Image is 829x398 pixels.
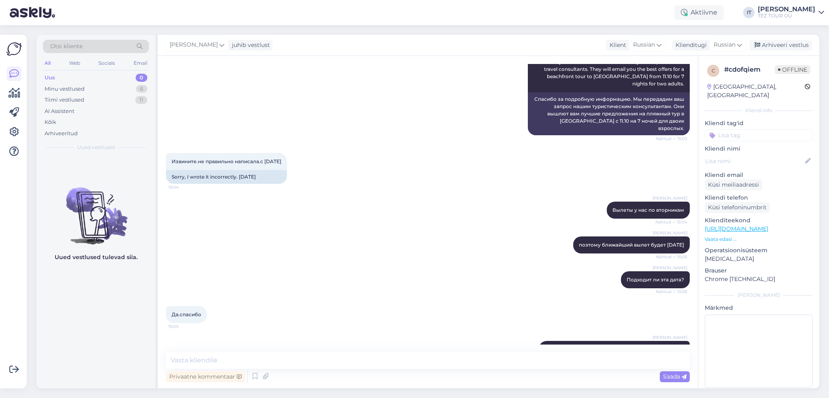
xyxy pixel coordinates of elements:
[77,144,115,151] span: Uued vestlused
[528,92,690,135] div: Спасибо за подробную информацию. Мы передадим ваш запрос нашим туристическим консультантам. Они в...
[743,7,755,18] div: IT
[135,96,147,104] div: 11
[705,225,768,232] a: [URL][DOMAIN_NAME]
[45,74,55,82] div: Uus
[663,373,687,380] span: Saada
[136,85,147,93] div: 6
[705,194,813,202] p: Kliendi telefon
[6,41,22,57] img: Askly Logo
[705,304,813,312] p: Märkmed
[705,292,813,299] div: [PERSON_NAME]
[627,277,684,283] span: Подходит ли эта дата?
[705,266,813,275] p: Brauser
[579,242,684,248] span: поэтому ближайший вылет будет [DATE]
[705,275,813,283] p: Chrome [TECHNICAL_ID]
[97,58,117,68] div: Socials
[229,41,270,49] div: juhib vestlust
[55,253,138,262] p: Uued vestlused tulevad siia.
[705,129,813,141] input: Lisa tag
[43,58,52,68] div: All
[653,265,687,271] span: [PERSON_NAME]
[705,171,813,179] p: Kliendi email
[705,216,813,225] p: Klienditeekond
[633,40,655,49] span: Russian
[168,324,199,330] span: 15:05
[655,219,687,225] span: Nähtud ✓ 15:04
[758,6,815,13] div: [PERSON_NAME]
[775,65,810,74] span: Offline
[707,83,805,100] div: [GEOGRAPHIC_DATA], [GEOGRAPHIC_DATA]
[50,42,83,51] span: Otsi kliente
[172,158,281,164] span: Извините.не правильно написала.с [DATE]
[705,145,813,153] p: Kliendi nimi
[705,255,813,263] p: [MEDICAL_DATA]
[724,65,775,74] div: # cdofqiem
[653,195,687,201] span: [PERSON_NAME]
[656,136,687,142] span: Nähtud ✓ 15:03
[653,230,687,236] span: [PERSON_NAME]
[712,68,715,74] span: c
[758,6,824,19] a: [PERSON_NAME]TEZ TOUR OÜ
[612,207,684,213] span: Вылеты у нас по вторникам
[750,40,812,51] div: Arhiveeri vestlus
[45,118,56,126] div: Kõik
[705,246,813,255] p: Operatsioonisüsteem
[68,58,82,68] div: Web
[705,119,813,128] p: Kliendi tag'id
[45,130,78,138] div: Arhiveeritud
[705,107,813,114] div: Kliendi info
[172,311,201,317] span: Да.спасибо
[606,41,626,49] div: Klient
[656,254,687,260] span: Nähtud ✓ 15:05
[705,179,762,190] div: Küsi meiliaadressi
[168,184,199,190] span: 15:04
[705,202,770,213] div: Küsi telefoninumbrit
[45,96,84,104] div: Tiimi vestlused
[170,40,218,49] span: [PERSON_NAME]
[758,13,815,19] div: TEZ TOUR OÜ
[672,41,707,49] div: Klienditugi
[705,157,803,166] input: Lisa nimi
[166,170,287,184] div: Sorry, I wrote it incorrectly. [DATE]
[45,107,74,115] div: AI Assistent
[132,58,149,68] div: Email
[136,74,147,82] div: 0
[653,334,687,341] span: [PERSON_NAME]
[714,40,735,49] span: Russian
[36,173,155,246] img: No chats
[674,5,724,20] div: Aktiivne
[166,371,245,382] div: Privaatne kommentaar
[705,236,813,243] p: Vaata edasi ...
[656,289,687,295] span: Nähtud ✓ 15:05
[45,85,85,93] div: Minu vestlused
